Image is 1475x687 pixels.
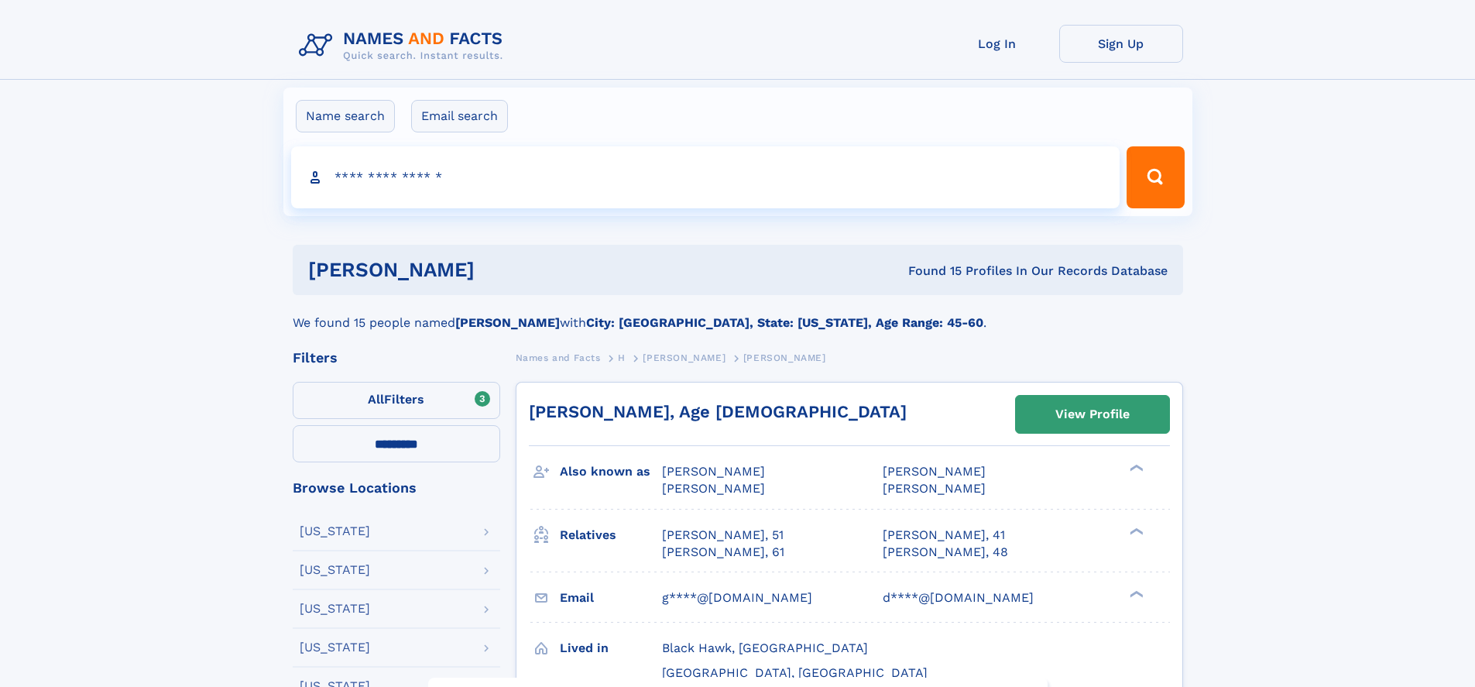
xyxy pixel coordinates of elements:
[368,392,384,407] span: All
[300,641,370,654] div: [US_STATE]
[455,315,560,330] b: [PERSON_NAME]
[560,459,662,485] h3: Also known as
[883,544,1008,561] a: [PERSON_NAME], 48
[300,603,370,615] div: [US_STATE]
[662,641,868,655] span: Black Hawk, [GEOGRAPHIC_DATA]
[300,564,370,576] div: [US_STATE]
[293,481,500,495] div: Browse Locations
[1127,146,1184,208] button: Search Button
[883,464,986,479] span: [PERSON_NAME]
[935,25,1059,63] a: Log In
[560,522,662,548] h3: Relatives
[560,635,662,661] h3: Lived in
[1126,463,1144,473] div: ❯
[643,348,725,367] a: [PERSON_NAME]
[300,525,370,538] div: [US_STATE]
[293,295,1183,332] div: We found 15 people named with .
[691,263,1168,280] div: Found 15 Profiles In Our Records Database
[1126,526,1144,536] div: ❯
[293,25,516,67] img: Logo Names and Facts
[618,348,626,367] a: H
[662,544,784,561] a: [PERSON_NAME], 61
[291,146,1120,208] input: search input
[529,402,907,421] a: [PERSON_NAME], Age [DEMOGRAPHIC_DATA]
[1016,396,1169,433] a: View Profile
[662,665,928,680] span: [GEOGRAPHIC_DATA], [GEOGRAPHIC_DATA]
[643,352,725,363] span: [PERSON_NAME]
[883,481,986,496] span: [PERSON_NAME]
[662,481,765,496] span: [PERSON_NAME]
[293,382,500,419] label: Filters
[618,352,626,363] span: H
[293,351,500,365] div: Filters
[516,348,601,367] a: Names and Facts
[586,315,983,330] b: City: [GEOGRAPHIC_DATA], State: [US_STATE], Age Range: 45-60
[411,100,508,132] label: Email search
[883,527,1005,544] a: [PERSON_NAME], 41
[1126,589,1144,599] div: ❯
[296,100,395,132] label: Name search
[308,260,691,280] h1: [PERSON_NAME]
[1059,25,1183,63] a: Sign Up
[1055,397,1130,432] div: View Profile
[662,464,765,479] span: [PERSON_NAME]
[560,585,662,611] h3: Email
[743,352,826,363] span: [PERSON_NAME]
[662,527,784,544] a: [PERSON_NAME], 51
